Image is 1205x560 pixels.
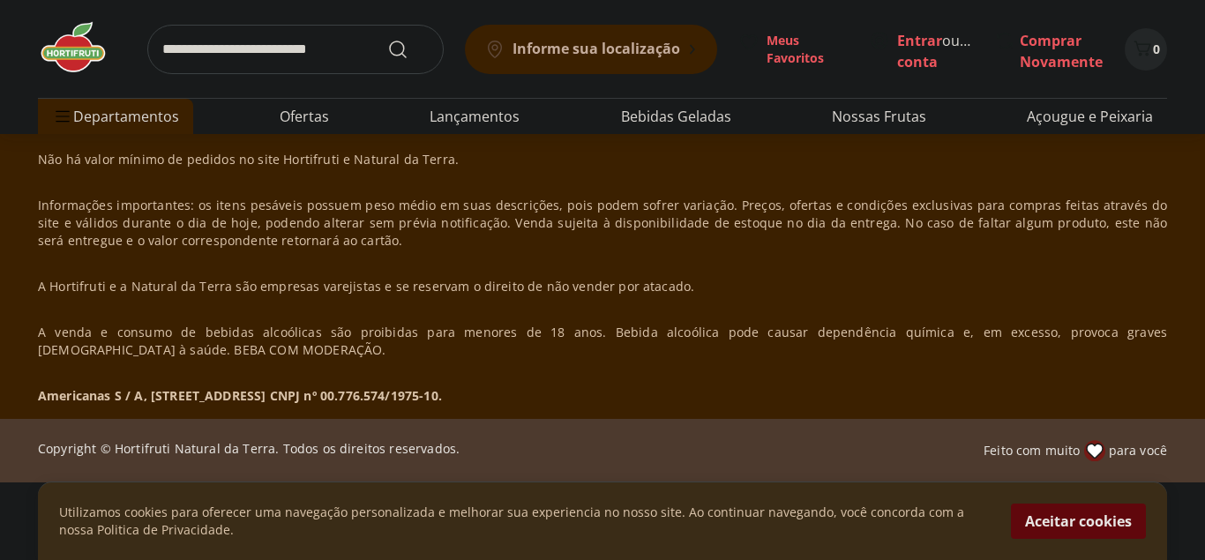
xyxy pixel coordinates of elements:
button: Informe sua localização [465,25,717,74]
p: Utilizamos cookies para oferecer uma navegação personalizada e melhorar sua experiencia no nosso ... [59,504,990,539]
a: Nossas Frutas [832,106,926,127]
button: Submit Search [387,39,430,60]
span: Departamentos [52,95,179,138]
button: Aceitar cookies [1011,504,1146,539]
span: Feito com muito [984,442,1080,459]
p: Americanas S / A, [STREET_ADDRESS] CNPJ nº 00.776.574/1975-10. [38,387,442,405]
button: Menu [52,95,73,138]
span: 0 [1153,41,1160,57]
p: A venda e consumo de bebidas alcoólicas são proibidas para menores de 18 anos. Bebida alcoólica p... [38,324,1167,359]
a: Entrar [897,31,942,50]
p: Não há valor mínimo de pedidos no site Hortifruti e Natural da Terra. [38,151,459,168]
input: search [147,25,444,74]
a: Comprar Novamente [1020,31,1103,71]
img: Hortifruti [38,21,126,74]
span: para você [1109,442,1167,459]
span: ou [897,30,976,72]
a: Lançamentos [430,106,520,127]
p: Informações importantes: os itens pesáveis possuem peso médio em suas descrições, pois podem sofr... [38,197,1167,250]
a: Açougue e Peixaria [1027,106,1153,127]
a: Criar conta [897,31,994,71]
a: Bebidas Geladas [621,106,731,127]
p: A Hortifruti e a Natural da Terra são empresas varejistas e se reservam o direito de não vender p... [38,278,694,295]
span: Meus Favoritos [767,32,848,67]
b: Informe sua localização [513,39,680,58]
a: Meus Favoritos [738,32,848,67]
button: Carrinho [1125,28,1167,71]
p: Copyright © Hortifruti Natural da Terra. Todos os direitos reservados. [38,440,460,458]
a: Ofertas [280,106,329,127]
